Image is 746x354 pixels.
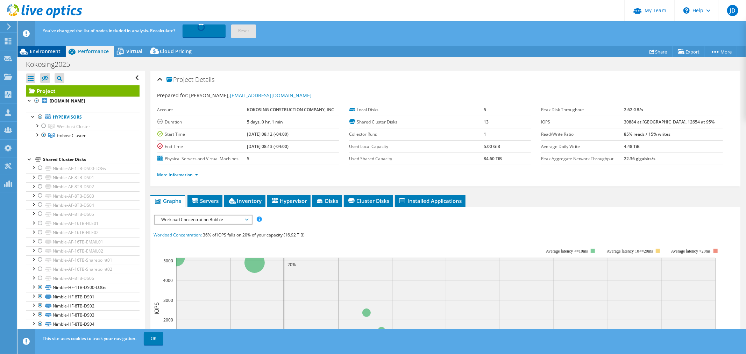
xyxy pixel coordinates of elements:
span: Disks [316,197,339,204]
a: [DOMAIN_NAME] [26,97,140,106]
text: 4000 [163,277,173,283]
h1: Kokosing2025 [23,61,81,68]
a: Nimble-AF-16TB-FILE02 [26,228,140,237]
text: Average latency >20ms [671,249,710,254]
a: Hypervisors [26,113,140,122]
span: Hypervisor [271,197,307,204]
span: You've changed the list of nodes included in analysis. Recalculate? [43,28,175,34]
b: [DATE] 08:13 (-04:00) [247,143,289,149]
span: Environment [30,48,61,55]
a: Export [673,46,705,57]
label: Start Time [157,131,247,138]
span: [PERSON_NAME], [190,92,312,99]
a: Nimble-HF-8TB-DS04 [26,320,140,329]
label: Duration [157,119,247,126]
label: IOPS [541,119,624,126]
a: Nimble-AF-16TB-EMAIL01 [26,237,140,246]
span: Graphs [154,197,182,204]
a: Westhost Cluster [26,122,140,131]
b: 13 [484,119,489,125]
b: 5 days, 0 hr, 1 min [247,119,283,125]
a: Project [26,85,140,97]
span: Cloud Pricing [160,48,192,55]
label: Average Daily Write [541,143,624,150]
b: 85% reads / 15% writes [624,131,670,137]
text: 20% [287,262,296,268]
span: Workload Concentration: [154,232,202,238]
text: 2000 [163,317,173,323]
a: Share [644,46,673,57]
b: [DOMAIN_NAME] [50,98,85,104]
span: ftohost Cluster [57,133,86,139]
a: Nimble-AF-8TB-DS05 [26,210,140,219]
span: 36% of IOPS falls on 20% of your capacity (16.92 TiB) [203,232,305,238]
a: Nimble-AF-8TB-DS04 [26,200,140,210]
label: Used Shared Capacity [349,155,484,162]
a: Nimble-HF-8TB-DS03 [26,310,140,319]
a: Nimble-AF-16TB-Sharepoint02 [26,265,140,274]
label: Shared Cluster Disks [349,119,484,126]
label: Physical Servers and Virtual Machines [157,155,247,162]
a: Nimble-AF-16TB-Sharepoint01 [26,255,140,264]
a: Nimble-AF-8TB-DS03 [26,191,140,200]
span: Virtual [126,48,142,55]
b: 1 [484,131,486,137]
b: 22.36 gigabits/s [624,156,655,162]
b: KOKOSING CONSTRUCTION COMPANY, INC [247,107,334,113]
svg: \n [683,7,690,14]
span: Details [196,75,215,84]
label: Collector Runs [349,131,484,138]
span: JD [727,5,738,16]
a: Nimble-AF-16TB-FILE01 [26,219,140,228]
text: 5000 [163,258,173,264]
text: 3000 [163,297,173,303]
a: Nimble-AF-16TB-EMAIL02 [26,246,140,255]
tspan: Average latency 10<=20ms [607,249,653,254]
a: OK [144,332,163,345]
span: Performance [78,48,109,55]
b: 5 [484,107,486,113]
b: 4.48 TiB [624,143,640,149]
a: ftohost Cluster [26,131,140,140]
a: More Information [157,172,198,178]
label: Peak Disk Throughput [541,106,624,113]
label: Prepared for: [157,92,189,99]
a: Nimble-AF-8TB-DS06 [26,274,140,283]
a: Nimble-HF-1TB-DS00-LOGs [26,283,140,292]
a: Recalculating... [183,24,226,37]
tspan: Average latency <=10ms [546,249,588,254]
a: Nimble-AF-1TB-DS00-LOGs [26,164,140,173]
span: Installed Applications [398,197,462,204]
a: Nimble-HF-8TB-DS01 [26,292,140,301]
div: Shared Cluster Disks [43,155,140,164]
b: 5.00 GiB [484,143,500,149]
label: Account [157,106,247,113]
b: 2.62 GB/s [624,107,643,113]
label: Local Disks [349,106,484,113]
span: Cluster Disks [347,197,390,204]
span: This site uses cookies to track your navigation. [43,335,136,341]
span: Westhost Cluster [57,123,90,129]
a: Nimble-AF-8TB-DS02 [26,182,140,191]
b: 84.60 TiB [484,156,502,162]
span: Workload Concentration Bubble [158,215,248,224]
b: 30884 at [GEOGRAPHIC_DATA], 12654 at 95% [624,119,715,125]
b: [DATE] 08:12 (-04:00) [247,131,289,137]
a: [EMAIL_ADDRESS][DOMAIN_NAME] [230,92,312,99]
a: Nimble-AF-8TB-DS01 [26,173,140,182]
span: Inventory [228,197,262,204]
text: IOPS [153,302,161,314]
a: More [705,46,737,57]
a: Nimble-HF-8TB-DS02 [26,301,140,310]
label: Read/Write Ratio [541,131,624,138]
label: End Time [157,143,247,150]
label: Used Local Capacity [349,143,484,150]
b: 5 [247,156,249,162]
span: Project [166,76,194,83]
label: Peak Aggregate Network Throughput [541,155,624,162]
span: Servers [191,197,219,204]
